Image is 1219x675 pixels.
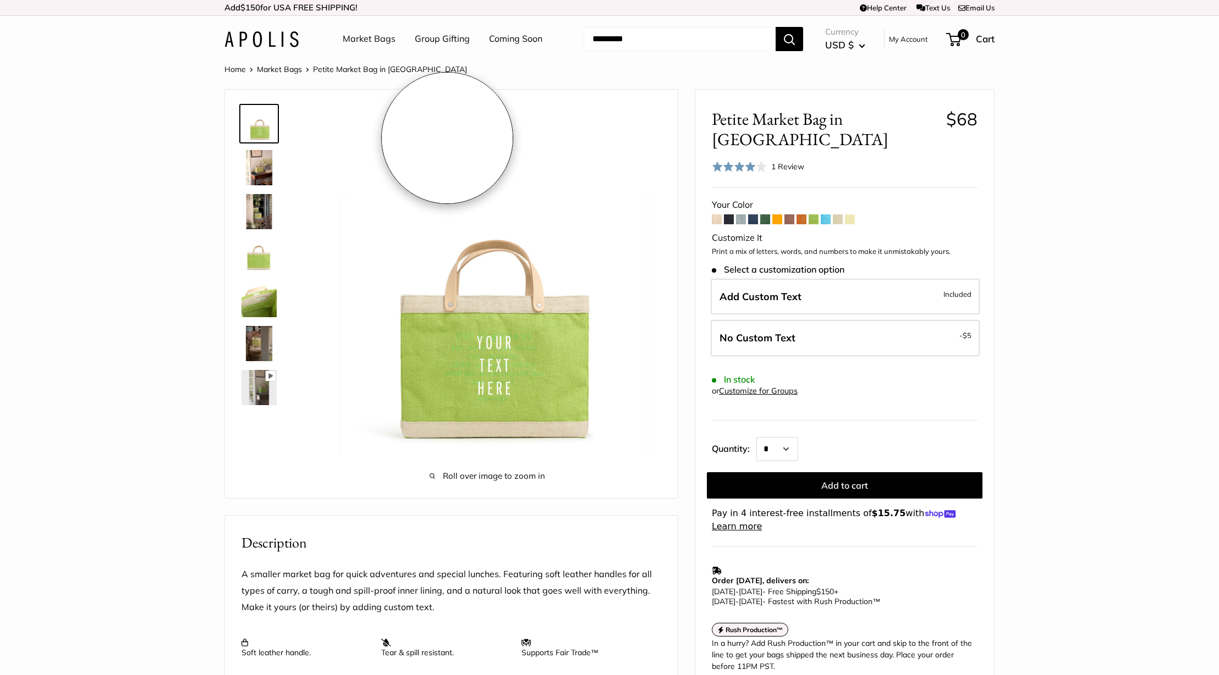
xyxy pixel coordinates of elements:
p: Soft leather handle. [241,638,370,657]
div: Your Color [712,197,978,213]
span: $5 [963,331,971,340]
a: Petite Market Bag in Chartreuse [239,280,279,319]
a: Market Bags [343,31,396,47]
strong: Order [DATE], delivers on: [712,576,809,585]
span: - [959,329,971,342]
a: Petite Market Bag in Chartreuse [239,104,279,143]
span: Included [943,287,971,301]
span: 0 [958,29,969,40]
img: Petite Market Bag in Chartreuse [241,238,277,273]
img: Petite Market Bag in Chartreuse [241,326,277,361]
img: Petite Market Bag in Chartreuse [241,106,277,141]
label: Leave Blank [711,320,980,356]
span: Cart [976,33,995,45]
a: Petite Market Bag in Chartreuse [239,368,279,407]
nav: Breadcrumb [224,62,467,76]
a: Petite Market Bag in Chartreuse [239,236,279,275]
span: - [735,587,739,596]
img: Petite Market Bag in Chartreuse [241,194,277,229]
button: Search [776,27,803,51]
span: Select a customization option [712,264,844,275]
span: Currency [825,24,865,40]
div: or [712,384,798,399]
p: Print a mix of letters, words, and numbers to make it unmistakably yours. [712,246,978,257]
span: [DATE] [739,596,762,606]
img: Petite Market Bag in Chartreuse [241,370,277,405]
a: Petite Market Bag in Chartreuse [239,148,279,187]
span: In stock [712,374,755,385]
p: Supports Fair Trade™ [521,638,650,657]
img: Petite Market Bag in Chartreuse [313,106,661,454]
span: $150 [816,587,834,596]
span: Petite Market Bag in [GEOGRAPHIC_DATA] [712,109,938,150]
a: 0 Cart [947,30,995,48]
span: 1 Review [771,162,804,171]
a: Customize for Groups [719,386,798,396]
span: - Fastest with Rush Production™ [712,596,880,606]
span: No Custom Text [720,331,795,344]
a: Help Center [860,3,907,12]
input: Search... [584,27,776,51]
a: Email Us [958,3,995,12]
h2: Description [241,532,661,554]
span: $68 [946,108,978,130]
a: Market Bags [257,64,302,74]
a: Text Us [916,3,950,12]
a: Coming Soon [489,31,542,47]
p: Tear & spill resistant. [381,638,510,657]
span: Add Custom Text [720,290,801,303]
span: [DATE] [739,587,762,596]
img: Apolis [224,31,299,47]
button: USD $ [825,36,865,54]
span: [DATE] [712,596,735,606]
img: Petite Market Bag in Chartreuse [241,282,277,317]
span: USD $ [825,39,854,51]
strong: Rush Production™ [726,626,783,634]
span: Roll over image to zoom in [313,468,661,484]
div: Customize It [712,230,978,246]
a: My Account [889,32,928,46]
img: Petite Market Bag in Chartreuse [241,150,277,185]
a: Petite Market Bag in Chartreuse [239,324,279,363]
span: - [735,596,739,606]
span: $150 [240,2,260,13]
label: Quantity: [712,434,756,461]
a: Home [224,64,246,74]
a: Petite Market Bag in Chartreuse [239,192,279,231]
label: Add Custom Text [711,279,980,315]
a: Group Gifting [415,31,470,47]
span: [DATE] [712,587,735,596]
span: Petite Market Bag in [GEOGRAPHIC_DATA] [313,64,467,74]
p: A smaller market bag for quick adventures and special lunches. Featuring soft leather handles for... [241,566,661,616]
p: - Free Shipping + [712,587,972,606]
button: Add to cart [707,472,982,499]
